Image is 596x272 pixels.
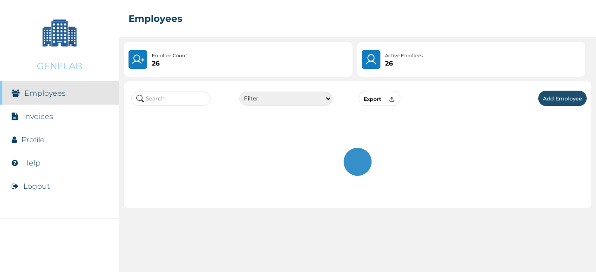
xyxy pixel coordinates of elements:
p: Active Enrollees [385,52,423,60]
img: User.4b94733241a7e19f64acd675af8f0752.svg [365,53,378,66]
img: UserPlus.219544f25cf47e120833d8d8fc4c9831.svg [131,53,144,66]
a: Help [23,159,41,167]
img: RelianceHMO's Logo [9,249,110,263]
button: Add Employee [538,91,587,106]
p: Enrollee Count [152,52,187,60]
button: Logout [23,182,50,191]
h2: Employees [129,13,183,24]
p: GENELAB [37,60,82,72]
p: 26 [152,60,187,67]
button: Export [359,91,400,106]
a: Profile [21,135,45,144]
img: Company [36,9,83,56]
a: Invoices [23,112,53,121]
a: Employees [24,89,66,98]
input: Search [131,92,210,106]
p: 26 [385,60,423,67]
